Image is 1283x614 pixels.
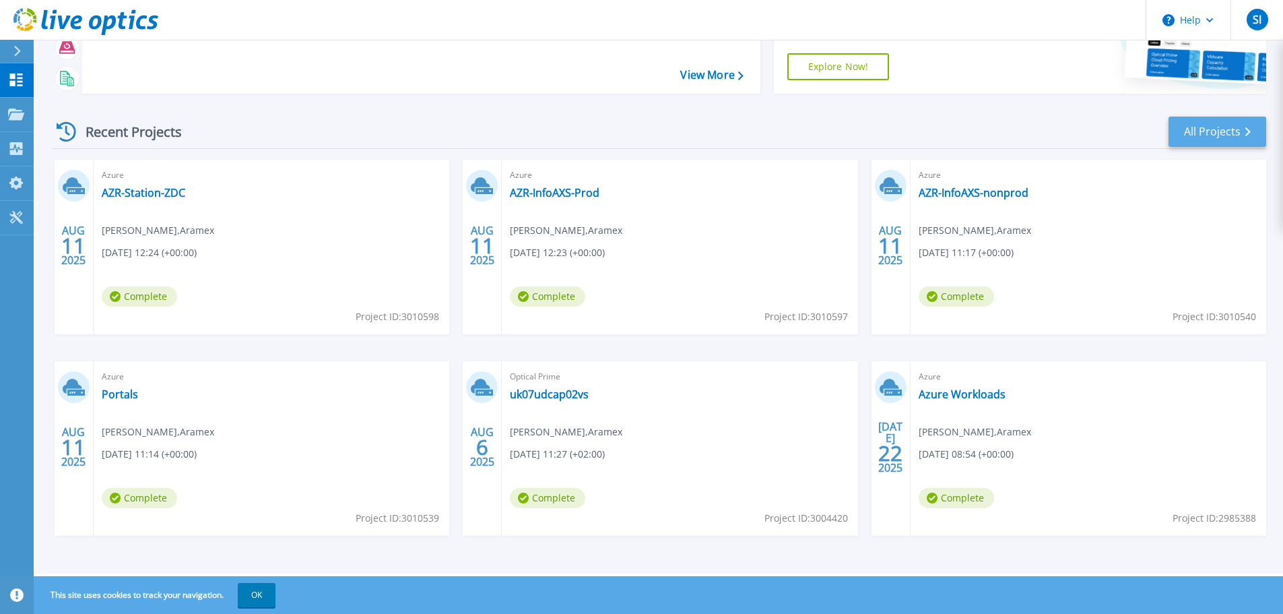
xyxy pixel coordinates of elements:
[510,447,605,462] span: [DATE] 11:27 (+02:00)
[1173,511,1256,526] span: Project ID: 2985388
[469,221,495,270] div: AUG 2025
[102,425,214,439] span: [PERSON_NAME] , Aramex
[476,441,488,453] span: 6
[102,388,138,401] a: Portals
[510,245,605,260] span: [DATE] 12:23 (+00:00)
[102,186,185,199] a: AZR-Station-ZDC
[919,369,1258,384] span: Azure
[102,447,197,462] span: [DATE] 11:14 (+00:00)
[787,53,890,80] a: Explore Now!
[919,245,1014,260] span: [DATE] 11:17 (+00:00)
[469,423,495,472] div: AUG 2025
[102,488,177,508] span: Complete
[919,388,1006,401] a: Azure Workloads
[61,221,86,270] div: AUG 2025
[61,423,86,472] div: AUG 2025
[102,286,177,307] span: Complete
[510,388,589,401] a: uk07udcap02vs
[878,221,903,270] div: AUG 2025
[102,168,441,183] span: Azure
[102,245,197,260] span: [DATE] 12:24 (+00:00)
[510,369,849,384] span: Optical Prime
[356,511,439,526] span: Project ID: 3010539
[919,425,1031,439] span: [PERSON_NAME] , Aramex
[919,223,1031,238] span: [PERSON_NAME] , Aramex
[52,115,200,148] div: Recent Projects
[510,425,622,439] span: [PERSON_NAME] , Aramex
[61,240,86,251] span: 11
[1173,309,1256,324] span: Project ID: 3010540
[680,69,743,82] a: View More
[919,488,994,508] span: Complete
[510,488,585,508] span: Complete
[238,583,275,607] button: OK
[510,223,622,238] span: [PERSON_NAME] , Aramex
[356,309,439,324] span: Project ID: 3010598
[510,186,599,199] a: AZR-InfoAXS-Prod
[510,168,849,183] span: Azure
[37,583,275,607] span: This site uses cookies to track your navigation.
[919,186,1028,199] a: AZR-InfoAXS-nonprod
[764,309,848,324] span: Project ID: 3010597
[919,286,994,307] span: Complete
[919,168,1258,183] span: Azure
[102,369,441,384] span: Azure
[61,441,86,453] span: 11
[510,286,585,307] span: Complete
[1253,14,1261,25] span: SI
[919,447,1014,462] span: [DATE] 08:54 (+00:00)
[764,511,848,526] span: Project ID: 3004420
[878,448,902,459] span: 22
[102,223,214,238] span: [PERSON_NAME] , Aramex
[878,423,903,472] div: [DATE] 2025
[470,240,494,251] span: 11
[878,240,902,251] span: 11
[1169,117,1266,147] a: All Projects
